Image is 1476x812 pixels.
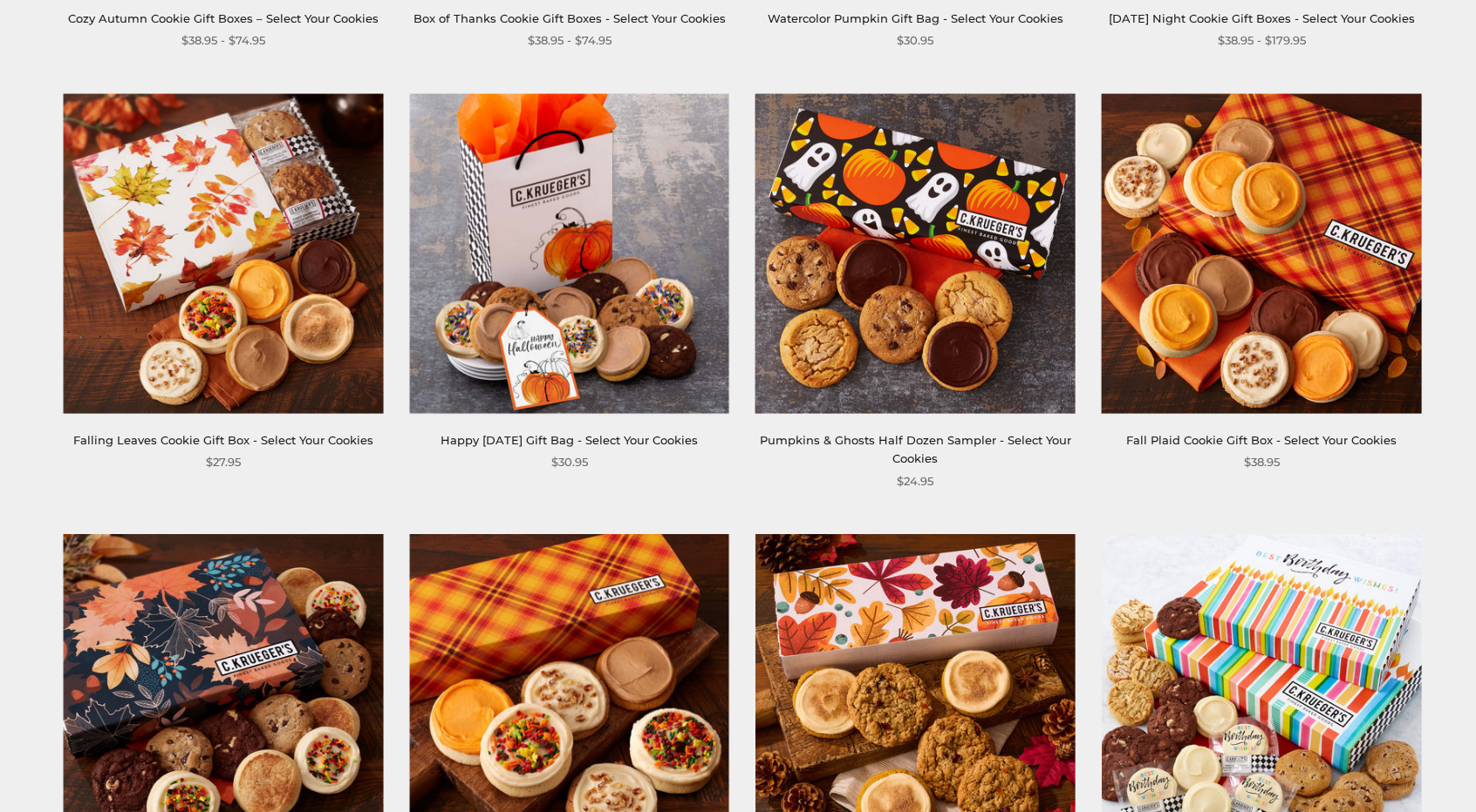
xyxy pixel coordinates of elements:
a: Pumpkins & Ghosts Half Dozen Sampler - Select Your Cookies [760,433,1071,465]
a: Watercolor Pumpkin Gift Bag - Select Your Cookies [768,11,1063,25]
a: Box of Thanks Cookie Gift Boxes - Select Your Cookies [413,11,726,25]
span: $38.95 - $74.95 [528,31,612,50]
iframe: Sign Up via Text for Offers [14,746,181,798]
span: $38.95 - $179.95 [1218,31,1306,50]
a: Fall Plaid Cookie Gift Box - Select Your Cookies [1126,433,1397,447]
img: Pumpkins & Ghosts Half Dozen Sampler - Select Your Cookies [755,94,1076,414]
a: [DATE] Night Cookie Gift Boxes - Select Your Cookies [1109,11,1415,25]
span: $38.95 [1244,453,1280,471]
img: Fall Plaid Cookie Gift Box - Select Your Cookies [1102,94,1422,414]
a: Happy [DATE] Gift Bag - Select Your Cookies [441,433,698,447]
span: $24.95 [897,472,933,491]
a: Falling Leaves Cookie Gift Box - Select Your Cookies [73,433,373,447]
span: $30.95 [897,31,933,50]
img: Falling Leaves Cookie Gift Box - Select Your Cookies [63,94,383,414]
span: $30.95 [551,453,588,471]
span: $38.95 - $74.95 [181,31,265,50]
img: Happy Halloween Gift Bag - Select Your Cookies [409,94,729,414]
a: Cozy Autumn Cookie Gift Boxes – Select Your Cookies [68,11,379,25]
span: $27.95 [206,453,241,471]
